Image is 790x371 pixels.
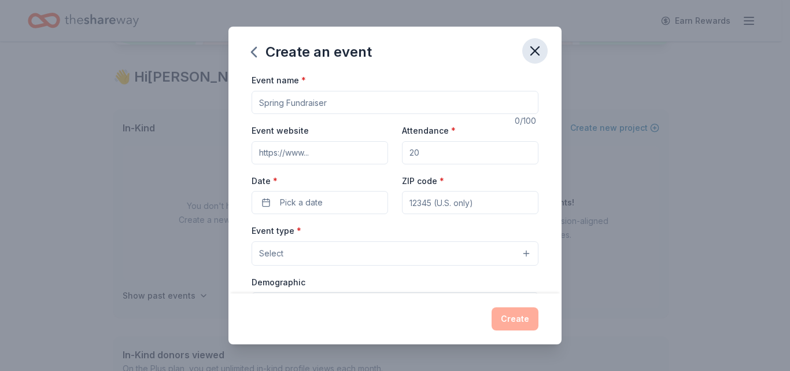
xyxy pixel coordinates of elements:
[252,75,306,86] label: Event name
[259,247,283,260] span: Select
[252,91,538,114] input: Spring Fundraiser
[252,175,388,187] label: Date
[252,191,388,214] button: Pick a date
[252,292,538,317] button: Select
[252,225,301,237] label: Event type
[402,125,456,137] label: Attendance
[252,43,372,61] div: Create an event
[515,114,538,128] div: 0 /100
[252,277,305,288] label: Demographic
[280,196,323,210] span: Pick a date
[252,141,388,164] input: https://www...
[252,241,538,266] button: Select
[402,175,444,187] label: ZIP code
[252,125,309,137] label: Event website
[402,141,538,164] input: 20
[402,191,538,214] input: 12345 (U.S. only)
